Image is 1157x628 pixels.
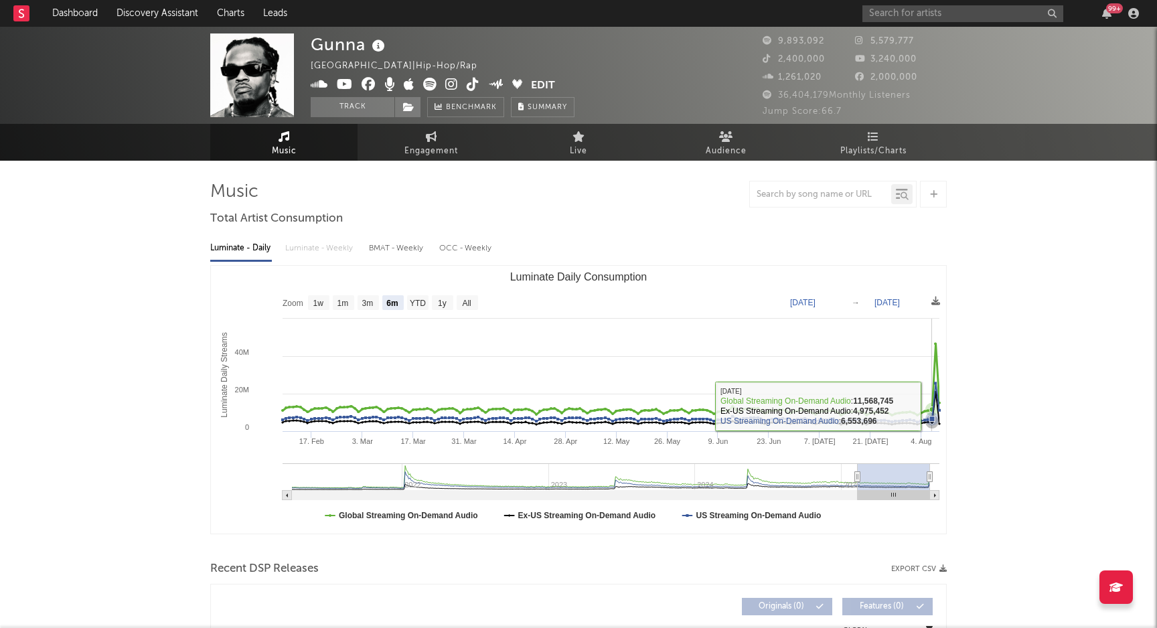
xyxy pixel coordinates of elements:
text: Global Streaming On-Demand Audio [339,511,478,520]
text: 40M [235,348,249,356]
text: 1m [337,299,349,308]
text: 3m [362,299,374,308]
span: Originals ( 0 ) [751,603,812,611]
div: OCC - Weekly [439,237,493,260]
text: 3. Mar [352,437,374,445]
div: Luminate - Daily [210,237,272,260]
span: Playlists/Charts [840,143,907,159]
text: 9. Jun [708,437,728,445]
button: Export CSV [891,565,947,573]
a: Playlists/Charts [799,124,947,161]
text: 26. May [654,437,681,445]
span: Live [570,143,587,159]
text: 0 [245,423,249,431]
span: 1,261,020 [763,73,822,82]
a: Benchmark [427,97,504,117]
text: Luminate Daily Consumption [510,271,647,283]
text: 17. Mar [400,437,426,445]
span: Music [272,143,297,159]
div: Gunna [311,33,388,56]
text: 31. Mar [451,437,477,445]
span: Audience [706,143,747,159]
span: Features ( 0 ) [851,603,913,611]
text: 1y [438,299,447,308]
text: Luminate Daily Streams [220,332,229,417]
text: 14. Apr [503,437,526,445]
a: Audience [652,124,799,161]
span: Engagement [404,143,458,159]
span: 36,404,179 Monthly Listeners [763,91,911,100]
a: Music [210,124,358,161]
a: Engagement [358,124,505,161]
div: 99 + [1106,3,1123,13]
span: Jump Score: 66.7 [763,107,842,116]
span: 9,893,092 [763,37,824,46]
text: 1w [313,299,324,308]
div: [GEOGRAPHIC_DATA] | Hip-Hop/Rap [311,58,493,74]
text: 23. Jun [757,437,781,445]
span: Total Artist Consumption [210,211,343,227]
span: Summary [528,104,567,111]
button: 99+ [1102,8,1111,19]
button: Originals(0) [742,598,832,615]
div: BMAT - Weekly [369,237,426,260]
input: Search for artists [862,5,1063,22]
text: All [462,299,471,308]
text: Ex-US Streaming On-Demand Audio [518,511,656,520]
text: 28. Apr [554,437,577,445]
a: Live [505,124,652,161]
button: Summary [511,97,574,117]
text: Zoom [283,299,303,308]
text: YTD [410,299,426,308]
span: 2,400,000 [763,55,825,64]
text: 12. May [603,437,630,445]
text: 21. [DATE] [853,437,889,445]
span: 2,000,000 [855,73,917,82]
button: Features(0) [842,598,933,615]
svg: Luminate Daily Consumption [211,266,946,534]
span: 5,579,777 [855,37,914,46]
text: 7. [DATE] [804,437,836,445]
text: [DATE] [874,298,900,307]
span: Benchmark [446,100,497,116]
text: [DATE] [790,298,816,307]
text: 20M [235,386,249,394]
span: 3,240,000 [855,55,917,64]
text: 17. Feb [299,437,324,445]
span: Recent DSP Releases [210,561,319,577]
input: Search by song name or URL [750,189,891,200]
button: Edit [531,78,555,94]
text: US Streaming On-Demand Audio [696,511,821,520]
button: Track [311,97,394,117]
text: 6m [386,299,398,308]
text: → [852,298,860,307]
text: 4. Aug [911,437,931,445]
